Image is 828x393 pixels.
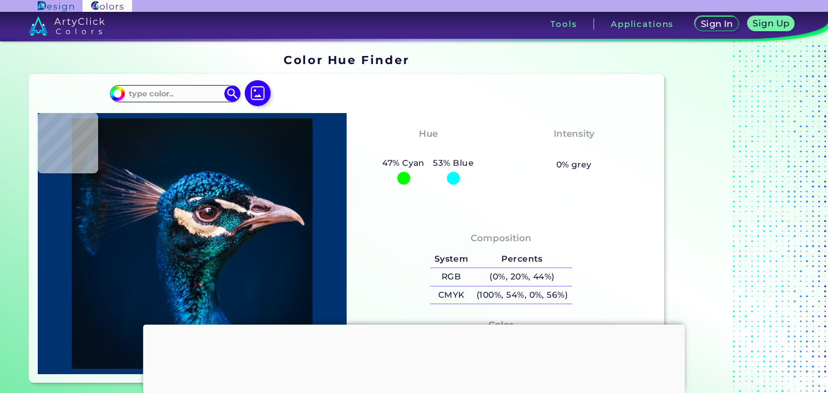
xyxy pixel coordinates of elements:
[472,268,572,286] h5: (0%, 20%, 44%)
[245,80,271,106] img: icon picture
[749,17,792,31] a: Sign Up
[472,250,572,268] h5: Percents
[556,158,592,172] h5: 0% grey
[284,52,409,68] h1: Color Hue Finder
[488,317,513,333] h4: Color
[43,118,341,369] img: img_pavlin.jpg
[611,20,674,28] h3: Applications
[38,1,74,11] img: ArtyClick Design logo
[754,19,788,27] h5: Sign Up
[419,126,438,142] h4: Hue
[29,16,105,36] img: logo_artyclick_colors_white.svg
[378,156,429,170] h5: 47% Cyan
[472,286,572,304] h5: (100%, 54%, 0%, 56%)
[224,86,240,102] img: icon search
[430,286,472,304] h5: CMYK
[554,126,595,142] h4: Intensity
[125,87,225,101] input: type color..
[550,20,577,28] h3: Tools
[471,230,532,246] h4: Composition
[550,143,597,156] h3: Vibrant
[429,156,478,170] h5: 53% Blue
[702,20,732,28] h5: Sign In
[430,268,472,286] h5: RGB
[143,325,685,391] iframe: Advertisement
[398,143,459,156] h3: Cyan-Blue
[696,17,737,31] a: Sign In
[668,49,803,387] iframe: Advertisement
[430,250,472,268] h5: System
